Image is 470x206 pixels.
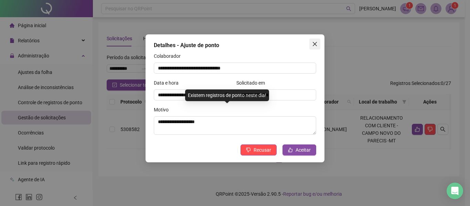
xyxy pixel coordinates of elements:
button: Aceitar [282,144,316,155]
span: dislike [246,148,251,152]
div: Open Intercom Messenger [447,183,463,199]
label: Motivo [154,106,173,113]
span: Recusar [254,146,271,154]
button: Recusar [241,144,277,155]
label: Solicitado em [236,79,269,87]
div: Existem registros de ponto neste dia! [185,89,269,101]
span: close [312,41,318,47]
button: Close [309,39,320,50]
label: Data e hora [154,79,183,87]
span: like [288,148,293,152]
div: Detalhes - Ajuste de ponto [154,41,316,50]
span: Aceitar [296,146,311,154]
label: Colaborador [154,52,185,60]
